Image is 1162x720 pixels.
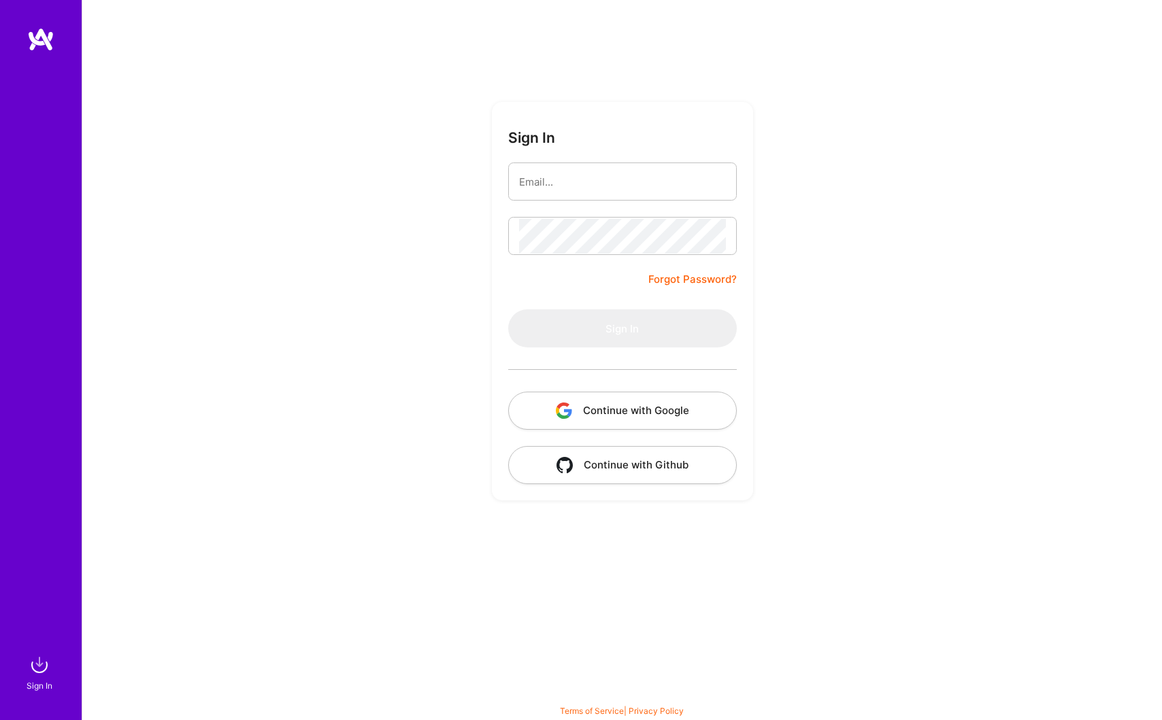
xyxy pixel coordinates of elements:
a: sign inSign In [29,651,53,693]
a: Terms of Service [560,706,624,716]
button: Sign In [508,309,737,347]
a: Forgot Password? [648,271,737,288]
h3: Sign In [508,129,555,146]
span: | [560,706,684,716]
img: sign in [26,651,53,679]
img: icon [556,402,572,419]
input: Email... [519,165,726,199]
img: icon [557,457,573,473]
a: Privacy Policy [629,706,684,716]
img: logo [27,27,54,52]
button: Continue with Github [508,446,737,484]
button: Continue with Google [508,392,737,430]
div: Sign In [27,679,52,693]
div: © 2025 ATeams Inc., All rights reserved. [82,679,1162,713]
